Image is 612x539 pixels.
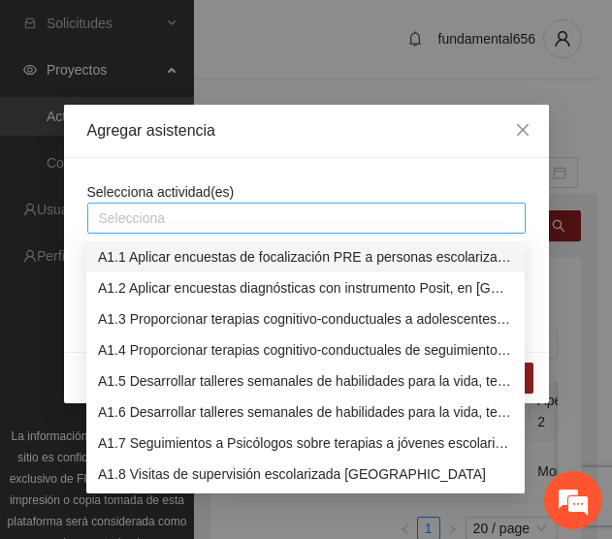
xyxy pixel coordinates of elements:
[515,122,531,138] span: close
[98,432,513,454] div: A1.7 Seguimientos a Psicólogos sobre terapias a jóvenes escolarizados - [GEOGRAPHIC_DATA]
[98,339,513,361] div: A1.4 Proporcionar terapias cognitivo-conductuales de seguimiento a adolescentes y jóvenes con con...
[98,246,513,268] div: A1.1 Aplicar encuestas de focalización PRE a personas escolarizadas en [GEOGRAPHIC_DATA]
[101,99,326,124] div: Chatee con nosotros ahora
[318,10,365,56] div: Minimizar ventana de chat en vivo
[98,370,513,392] div: A1.5 Desarrollar talleres semanales de habilidades para la vida, temática: deporte formativo - [G...
[86,396,525,428] div: A1.6 Desarrollar talleres semanales de habilidades para la vida, temática: arteterapia - Chihuahua.
[86,459,525,490] div: A1.8 Visitas de supervisión escolarizada Chihuahua
[10,345,370,413] textarea: Escriba su mensaje y pulse “Intro”
[86,241,525,272] div: A1.1 Aplicar encuestas de focalización PRE a personas escolarizadas en Chihuahua
[113,167,268,363] span: Estamos en línea.
[86,303,525,334] div: A1.3 Proporcionar terapias cognitivo-conductuales a adolescentes y jóvenes con consumo de sustanc...
[87,120,526,142] div: Agregar asistencia
[87,184,235,200] span: Selecciona actividad(es)
[98,308,513,330] div: A1.3 Proporcionar terapias cognitivo-conductuales a adolescentes y jóvenes con consumo de sustanc...
[98,401,513,423] div: A1.6 Desarrollar talleres semanales de habilidades para la vida, temática: arteterapia - [GEOGRAP...
[86,334,525,365] div: A1.4 Proporcionar terapias cognitivo-conductuales de seguimiento a adolescentes y jóvenes con con...
[98,277,513,299] div: A1.2 Aplicar encuestas diagnósticas con instrumento Posit, en [GEOGRAPHIC_DATA]
[497,105,549,157] button: Close
[98,463,513,485] div: A1.8 Visitas de supervisión escolarizada [GEOGRAPHIC_DATA]
[86,428,525,459] div: A1.7 Seguimientos a Psicólogos sobre terapias a jóvenes escolarizados - Chihuahua
[86,365,525,396] div: A1.5 Desarrollar talleres semanales de habilidades para la vida, temática: deporte formativo - Ch...
[86,272,525,303] div: A1.2 Aplicar encuestas diagnósticas con instrumento Posit, en Chihuahua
